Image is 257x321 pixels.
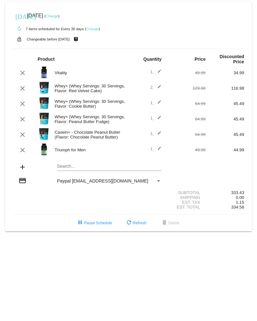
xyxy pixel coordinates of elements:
[231,205,244,210] span: 334.58
[19,85,26,92] mat-icon: clear
[155,217,185,229] button: Delete
[71,217,117,229] button: Pause Schedule
[27,37,70,41] small: Changeable before [DATE]
[161,219,168,227] mat-icon: delete
[38,57,55,62] strong: Product
[38,97,50,110] img: Image-1-Carousel-Whey-2lb-Cookie-Butter-1000x1000-2.png
[51,70,129,75] div: Vitality
[44,14,60,18] small: ( )
[150,69,161,74] span: 1
[15,12,23,20] mat-icon: [DATE]
[167,117,206,121] div: 64.99
[206,147,244,152] div: 44.99
[72,35,80,43] mat-icon: live_help
[154,85,161,92] mat-icon: edit
[38,143,50,156] img: Image-1-Triumph_carousel-front-transp.png
[51,99,129,109] div: Whey+ (Whey Servings: 30 Servings, Flavor: Cookie Butter)
[86,27,99,31] a: Change
[206,70,244,75] div: 34.99
[150,100,161,105] span: 1
[167,205,206,210] div: Est. Total
[19,163,26,171] mat-icon: add
[236,200,244,205] span: 1.15
[19,69,26,77] mat-icon: clear
[76,221,112,225] span: Pause Schedule
[167,200,206,205] div: Est. Tax
[51,130,129,139] div: Casein+ - Chocolate Peanut Butter (Flavor: Chocolate Peanut Butter)
[150,85,161,90] span: 2
[206,132,244,137] div: 45.49
[150,147,161,151] span: 1
[15,25,23,33] mat-icon: autorenew
[38,66,50,79] img: Image-1-Vitality-1000x1000-1.png
[120,217,151,229] button: Refresh
[57,164,161,169] input: Search...
[167,86,206,91] div: 129.98
[154,146,161,154] mat-icon: edit
[51,84,129,93] div: Whey+ (Whey Servings: 30 Servings, Flavor: Red Velvet Cake)
[19,131,26,138] mat-icon: clear
[46,14,58,18] a: Change
[57,178,148,183] span: Paypal [EMAIL_ADDRESS][DOMAIN_NAME]
[154,131,161,138] mat-icon: edit
[167,190,206,195] div: Subtotal
[19,115,26,123] mat-icon: clear
[167,132,206,137] div: 64.99
[195,57,206,62] strong: Price
[38,128,50,140] img: Image-1-Carousel-Casein-SC-Roman-Berezecky.png
[150,116,161,120] span: 1
[76,219,84,227] mat-icon: pause
[125,219,133,227] mat-icon: refresh
[206,117,244,121] div: 45.49
[19,146,26,154] mat-icon: clear
[85,27,100,31] small: ( )
[167,70,206,75] div: 49.99
[167,101,206,106] div: 64.99
[167,195,206,200] div: Shipping
[167,147,206,152] div: 49.99
[150,131,161,136] span: 1
[206,101,244,106] div: 45.49
[15,35,23,43] mat-icon: lock_open
[206,190,244,195] div: 333.43
[19,100,26,108] mat-icon: clear
[154,115,161,123] mat-icon: edit
[220,54,244,64] strong: Discounted Price
[38,112,50,125] img: Image-1-Whey-2lb-Peanut-Butter-Fudge-1000x1000-1.png
[154,100,161,108] mat-icon: edit
[57,178,161,183] mat-select: Payment Method
[38,81,50,94] img: Image-1-Whey-2lb-Red-Velvet-1000x1000-Roman-Berezecky.png
[143,57,161,62] strong: Quantity
[154,69,161,77] mat-icon: edit
[51,147,129,152] div: Triumph for Men
[51,114,129,124] div: Whey+ (Whey Servings: 30 Servings, Flavor: Peanut Butter Fudge)
[161,221,179,225] span: Delete
[206,86,244,91] div: 116.98
[125,221,146,225] span: Refresh
[13,27,84,31] small: 7 items scheduled for Every 30 days
[19,177,26,184] mat-icon: credit_card
[236,195,244,200] span: 0.00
